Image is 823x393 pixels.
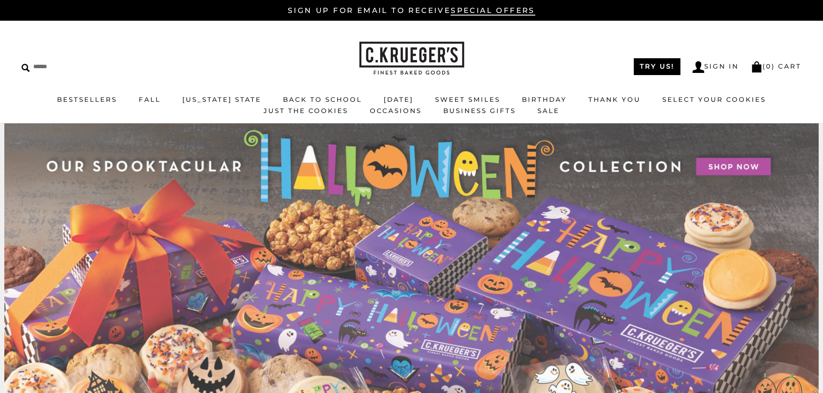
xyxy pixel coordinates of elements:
a: Thank You [588,95,641,104]
a: TRY US! [634,58,680,75]
a: sign up for email to receivespecial offers [288,6,535,16]
a: OccasionsOccasions [370,107,422,115]
a: Just The CookiesJust The Cookies [264,107,348,115]
img: Bag [751,61,763,72]
input: Search [22,60,124,73]
a: [DATE] [384,95,413,104]
span: special offers [451,6,535,16]
img: Account [693,61,704,73]
a: Business Gifts [443,107,516,115]
a: Select Your CookiesSelect Your Cookies [662,95,766,104]
a: Fall [139,95,161,104]
a: Sign In [693,61,739,73]
a: Back to SchoolBack to School [283,95,362,104]
span: 0 [766,62,772,70]
a: Birthday [522,95,567,104]
img: C.KRUEGER'S [358,40,466,76]
img: Search [22,64,30,72]
a: Sweet SmilesSweet Smiles [435,95,500,104]
a: BestsellersBestsellers [57,95,117,104]
a: [US_STATE] State[US_STATE] State [182,95,261,104]
a: Open cart [751,62,801,70]
a: SaleSale [537,107,559,115]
